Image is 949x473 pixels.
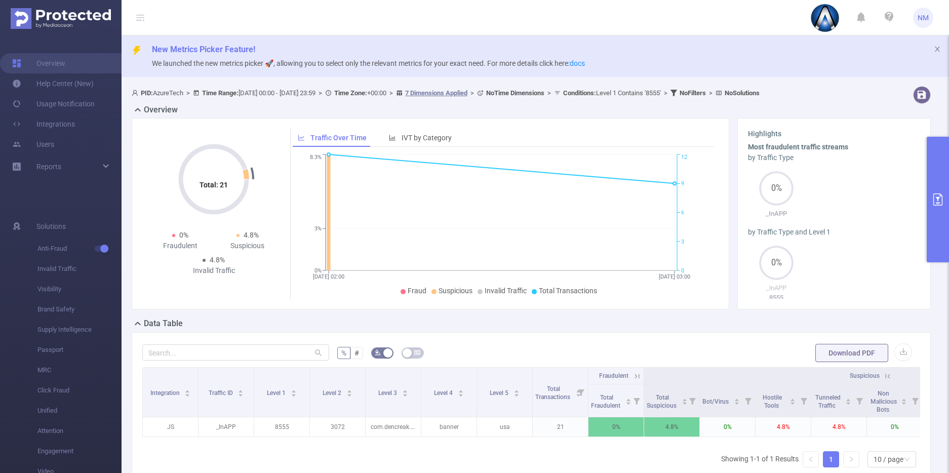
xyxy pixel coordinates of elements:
i: icon: caret-up [790,397,796,400]
i: Filter menu [908,384,922,417]
span: Hostile Tools [763,394,782,409]
i: icon: caret-up [901,397,907,400]
i: icon: caret-up [402,388,408,391]
tspan: 8.3% [310,154,322,161]
i: icon: caret-down [291,392,296,396]
button: Download PDF [815,344,888,362]
i: icon: line-chart [298,134,305,141]
span: Passport [37,340,122,360]
span: > [183,89,193,97]
h2: Overview [144,104,178,116]
u: 7 Dimensions Applied [405,89,467,97]
i: Filter menu [797,384,811,417]
h3: Highlights [748,129,921,139]
p: _InAPP [199,417,254,437]
span: Suspicious [850,372,880,379]
i: icon: caret-down [625,401,631,404]
p: 8555 [254,417,309,437]
span: > [661,89,670,97]
div: Suspicious [214,241,281,251]
div: Sort [291,388,297,395]
i: icon: table [414,349,420,356]
span: Level 1 [267,389,287,397]
p: 21 [533,417,588,437]
span: NM [918,8,929,28]
div: Sort [238,388,244,395]
p: banner [421,417,477,437]
b: Time Zone: [334,89,367,97]
span: Anti-Fraud [37,239,122,259]
div: Sort [845,397,851,403]
p: 4.8% [756,417,811,437]
span: > [706,89,716,97]
div: Sort [346,388,352,395]
div: Sort [402,388,408,395]
span: Level 2 [323,389,343,397]
span: Click Fraud [37,380,122,401]
p: 4.8% [644,417,699,437]
i: Filter menu [741,384,755,417]
p: _InAPP [748,209,806,219]
div: Sort [789,397,796,403]
span: % [341,349,346,357]
i: icon: caret-down [458,392,463,396]
span: Fraudulent [599,372,628,379]
span: # [354,349,359,357]
div: by Traffic Type and Level 1 [748,227,921,238]
i: icon: user [132,90,141,96]
span: > [315,89,325,97]
i: icon: caret-up [185,388,190,391]
div: 10 / page [874,452,903,467]
span: Level 1 Contains '8555' [563,89,661,97]
span: Integration [150,389,181,397]
b: No Filters [680,89,706,97]
span: Total Suspicious [647,394,678,409]
span: Brand Safety [37,299,122,320]
div: Sort [513,388,520,395]
i: icon: caret-down [402,392,408,396]
i: icon: caret-up [238,388,244,391]
tspan: Total: 21 [200,181,228,189]
i: icon: caret-down [734,401,739,404]
p: _InAPP [748,283,806,293]
i: icon: caret-up [682,397,687,400]
span: Reports [36,163,61,171]
i: icon: bar-chart [389,134,396,141]
div: Sort [625,397,631,403]
span: Unified [37,401,122,421]
span: Bot/Virus [702,398,730,405]
span: Total Transactions [539,287,597,295]
i: icon: caret-up [513,388,519,391]
span: 4.8% [244,231,259,239]
span: Invalid Traffic [485,287,527,295]
span: IVT by Category [402,134,452,142]
span: 0% [759,259,794,267]
span: Suspicious [439,287,472,295]
i: icon: thunderbolt [132,46,142,56]
span: Supply Intelligence [37,320,122,340]
tspan: [DATE] 03:00 [659,273,690,280]
a: Integrations [12,114,75,134]
i: Filter menu [685,384,699,417]
a: docs [570,59,585,67]
div: Sort [901,397,907,403]
span: We launched the new metrics picker 🚀, allowing you to select only the relevant metrics for your e... [152,59,585,67]
span: 0% [179,231,188,239]
i: Filter menu [574,368,588,417]
a: Users [12,134,54,154]
span: Attention [37,421,122,441]
i: icon: caret-up [346,388,352,391]
tspan: [DATE] 02:00 [313,273,344,280]
span: AzureTech [DATE] 00:00 - [DATE] 23:59 +00:00 [132,89,760,97]
span: > [544,89,554,97]
span: Total Fraudulent [591,394,622,409]
span: Tunneled Traffic [815,394,841,409]
i: icon: left [808,456,814,462]
a: Usage Notification [12,94,95,114]
div: by Traffic Type [748,152,921,163]
i: icon: caret-down [790,401,796,404]
span: Engagement [37,441,122,461]
h2: Data Table [144,318,183,330]
div: Invalid Traffic [180,265,248,276]
span: Level 4 [434,389,454,397]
